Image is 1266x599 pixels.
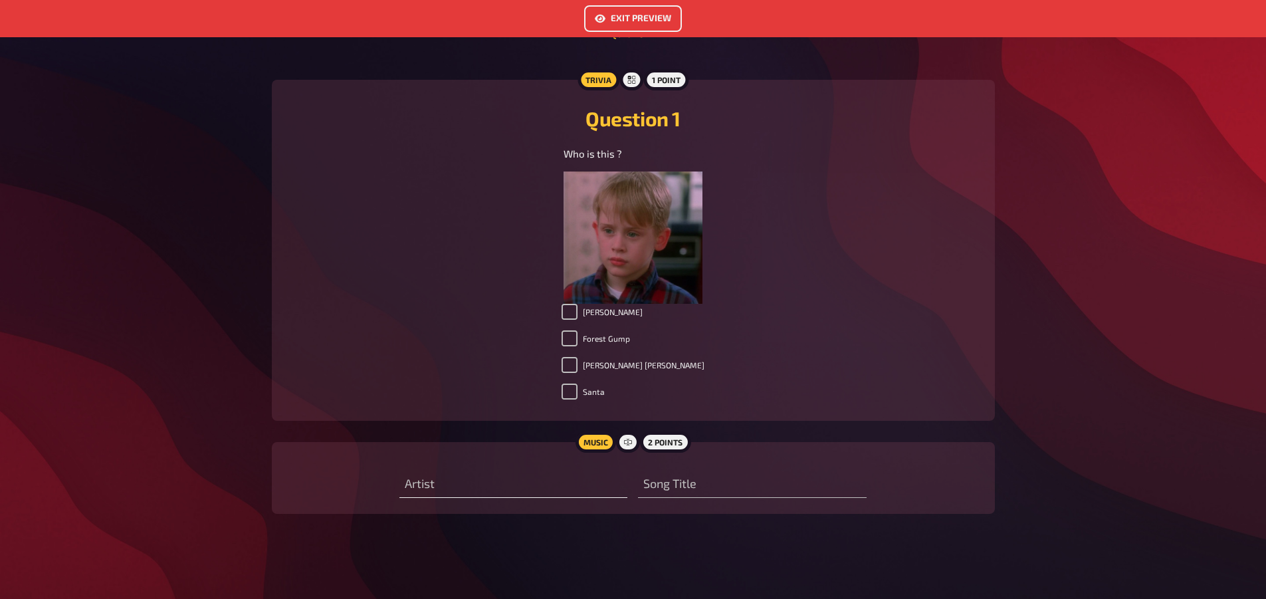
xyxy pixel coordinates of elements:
label: [PERSON_NAME] [562,304,643,320]
label: Forest Gump [562,330,630,346]
span: Who is this ? [564,148,622,160]
div: 1 point [644,69,688,90]
img: image [564,172,702,304]
h2: Question 1 [288,106,979,130]
label: Santa [562,384,605,400]
input: Song Title [638,471,866,498]
input: Artist [399,471,627,498]
div: Trivia [578,69,619,90]
button: Exit Preview [584,5,682,32]
a: Exit Preview [584,14,682,26]
div: Music [575,431,615,453]
div: 2 points [640,431,690,453]
label: [PERSON_NAME] [PERSON_NAME] [562,357,704,373]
